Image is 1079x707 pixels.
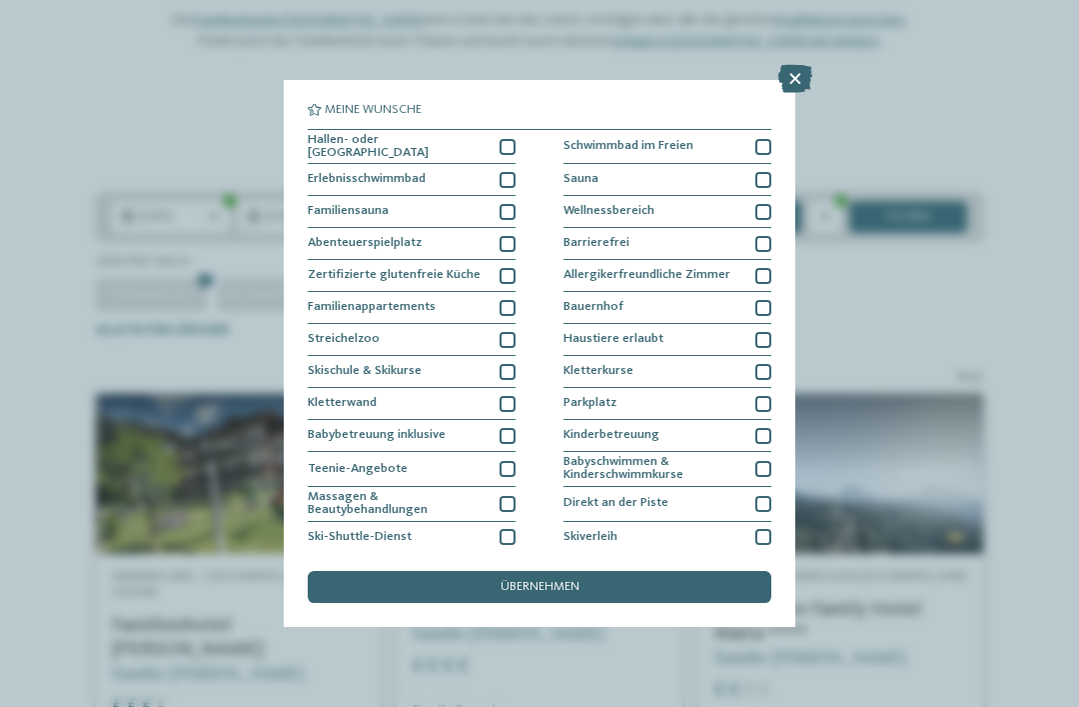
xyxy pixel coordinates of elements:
span: Kinderbetreuung [563,429,659,442]
span: Wellnessbereich [563,205,654,218]
span: Haustiere erlaubt [563,333,663,346]
span: Streichelzoo [308,333,380,346]
span: Ski-Shuttle-Dienst [308,531,412,544]
span: Abenteuerspielplatz [308,237,422,250]
span: Erlebnisschwimmbad [308,173,426,186]
span: Parkplatz [563,397,616,410]
span: Bauernhof [563,301,623,314]
span: Sauna [563,173,598,186]
span: Skiverleih [563,531,617,544]
span: Schwimmbad im Freien [563,140,693,153]
span: Familienappartements [308,301,436,314]
span: Teenie-Angebote [308,463,408,476]
span: Allergikerfreundliche Zimmer [563,269,730,282]
span: Barrierefrei [563,237,629,250]
span: Zertifizierte glutenfreie Küche [308,269,481,282]
span: Hallen- oder [GEOGRAPHIC_DATA] [308,134,488,160]
span: Massagen & Beautybehandlungen [308,491,488,517]
span: Familiensauna [308,205,389,218]
span: Babybetreuung inklusive [308,429,446,442]
span: Meine Wünsche [325,104,422,117]
span: Kletterkurse [563,365,633,378]
span: übernehmen [501,581,579,594]
span: Kletterwand [308,397,377,410]
span: Babyschwimmen & Kinderschwimmkurse [563,456,743,482]
span: Direkt an der Piste [563,497,668,510]
span: Skischule & Skikurse [308,365,422,378]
